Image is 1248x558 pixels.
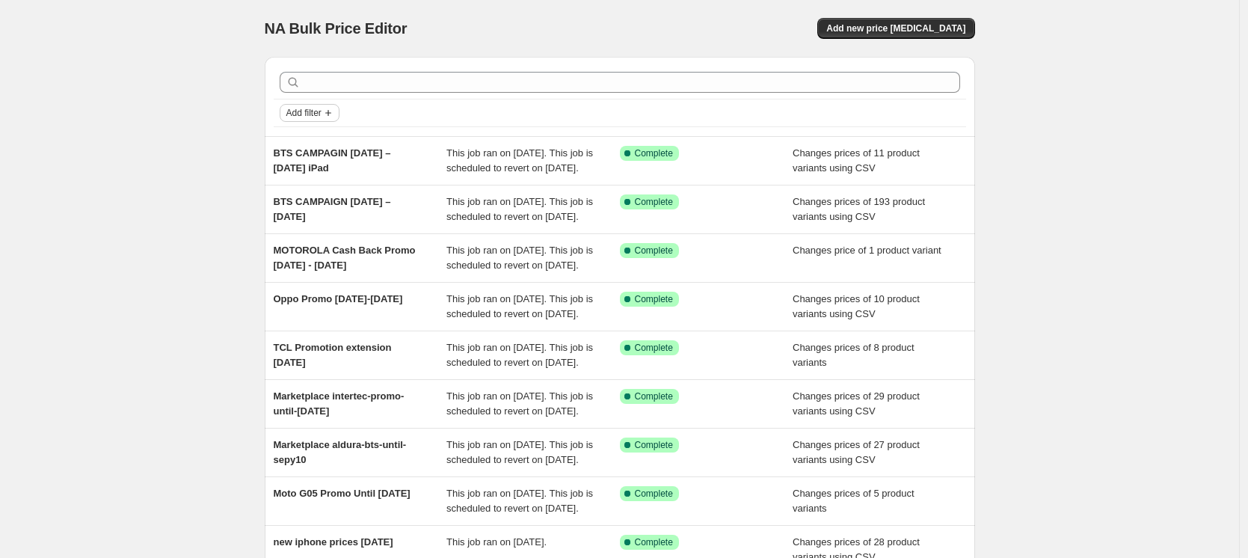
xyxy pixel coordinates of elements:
[635,439,673,451] span: Complete
[274,147,391,174] span: BTS CAMPAGIN [DATE] – [DATE] iPad
[446,488,593,514] span: This job ran on [DATE]. This job is scheduled to revert on [DATE].
[446,245,593,271] span: This job ran on [DATE]. This job is scheduled to revert on [DATE].
[635,245,673,257] span: Complete
[446,536,547,548] span: This job ran on [DATE].
[274,390,405,417] span: Marketplace intertec-promo-until-[DATE]
[446,342,593,368] span: This job ran on [DATE]. This job is scheduled to revert on [DATE].
[635,488,673,500] span: Complete
[793,147,920,174] span: Changes prices of 11 product variants using CSV
[274,439,407,465] span: Marketplace aldura-bts-until-sepy10
[826,22,965,34] span: Add new price [MEDICAL_DATA]
[274,536,393,548] span: new iphone prices [DATE]
[793,439,920,465] span: Changes prices of 27 product variants using CSV
[446,147,593,174] span: This job ran on [DATE]. This job is scheduled to revert on [DATE].
[274,293,403,304] span: Oppo Promo [DATE]-[DATE]
[265,20,408,37] span: NA Bulk Price Editor
[280,104,339,122] button: Add filter
[793,293,920,319] span: Changes prices of 10 product variants using CSV
[635,342,673,354] span: Complete
[274,245,416,271] span: MOTOROLA Cash Back Promo [DATE] - [DATE]
[446,390,593,417] span: This job ran on [DATE]. This job is scheduled to revert on [DATE].
[274,196,391,222] span: BTS CAMPAIGN [DATE] – [DATE]
[635,536,673,548] span: Complete
[446,293,593,319] span: This job ran on [DATE]. This job is scheduled to revert on [DATE].
[635,196,673,208] span: Complete
[446,439,593,465] span: This job ran on [DATE]. This job is scheduled to revert on [DATE].
[635,390,673,402] span: Complete
[635,293,673,305] span: Complete
[286,107,322,119] span: Add filter
[446,196,593,222] span: This job ran on [DATE]. This job is scheduled to revert on [DATE].
[793,196,925,222] span: Changes prices of 193 product variants using CSV
[793,488,915,514] span: Changes prices of 5 product variants
[274,488,411,499] span: Moto G05 Promo Until [DATE]
[793,245,941,256] span: Changes price of 1 product variant
[817,18,974,39] button: Add new price [MEDICAL_DATA]
[274,342,392,368] span: TCL Promotion extension [DATE]
[793,342,915,368] span: Changes prices of 8 product variants
[793,390,920,417] span: Changes prices of 29 product variants using CSV
[635,147,673,159] span: Complete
